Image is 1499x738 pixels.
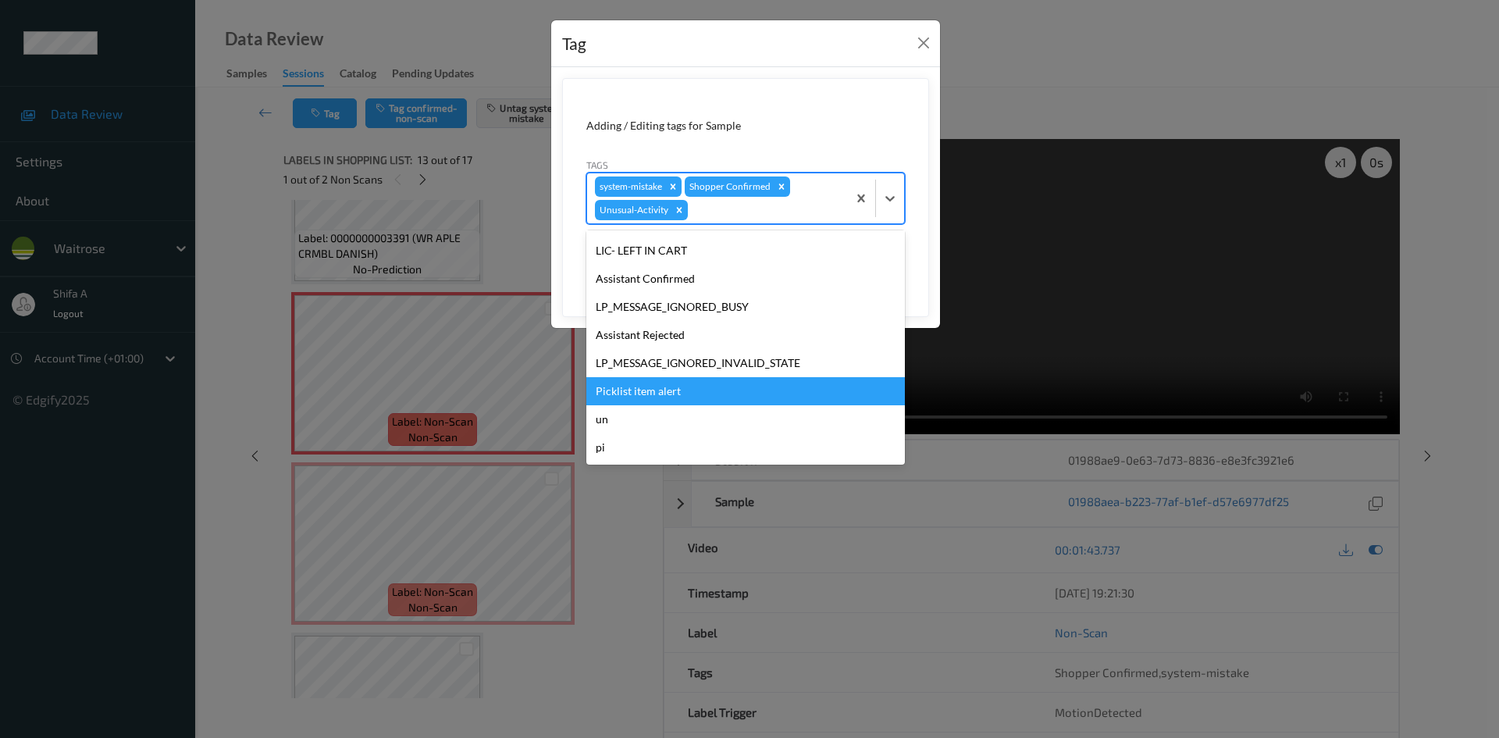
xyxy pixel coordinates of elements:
[562,31,586,56] div: Tag
[586,433,905,462] div: pi
[595,200,671,220] div: Unusual-Activity
[586,377,905,405] div: Picklist item alert
[586,118,905,134] div: Adding / Editing tags for Sample
[586,405,905,433] div: un
[685,176,773,197] div: Shopper Confirmed
[664,176,682,197] div: Remove system-mistake
[586,321,905,349] div: Assistant Rejected
[586,158,608,172] label: Tags
[586,237,905,265] div: LIC- LEFT IN CART
[671,200,688,220] div: Remove Unusual-Activity
[913,32,935,54] button: Close
[773,176,790,197] div: Remove Shopper Confirmed
[586,265,905,293] div: Assistant Confirmed
[595,176,664,197] div: system-mistake
[586,293,905,321] div: LP_MESSAGE_IGNORED_BUSY
[586,349,905,377] div: LP_MESSAGE_IGNORED_INVALID_STATE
